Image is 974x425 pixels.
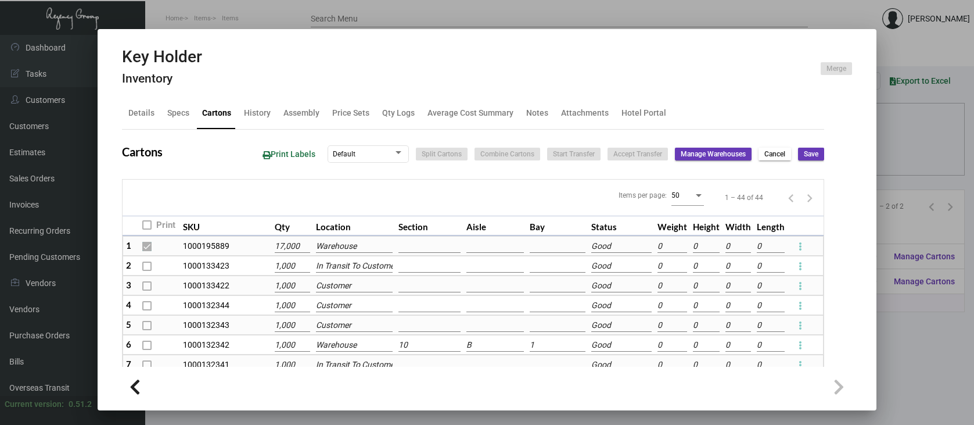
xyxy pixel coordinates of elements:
div: Items per page: [619,190,667,201]
button: Start Transfer [547,148,601,160]
span: 1 [126,240,131,251]
div: Notes [526,107,548,119]
span: Split Cartons [422,149,462,159]
div: 1 – 44 of 44 [725,192,763,203]
span: 7 [126,359,131,369]
div: Hotel Portal [621,107,666,119]
th: Length [754,216,788,236]
span: Cancel [764,149,785,159]
div: Cartons [202,107,231,119]
div: 0.51.2 [69,398,92,410]
button: Merge [821,62,852,75]
h2: Key Holder [122,47,202,67]
mat-select: Items per page: [671,191,704,200]
button: Previous page [782,188,800,207]
th: Location [313,216,396,236]
div: Specs [167,107,189,119]
div: Qty Logs [382,107,415,119]
th: Height [690,216,723,236]
div: Price Sets [332,107,369,119]
span: Merge [826,64,846,74]
th: Weight [655,216,690,236]
span: 5 [126,319,131,330]
button: Accept Transfer [608,148,668,160]
span: Print Labels [263,149,315,159]
div: Attachments [561,107,609,119]
h2: Cartons [122,145,163,159]
button: Save [798,148,824,160]
th: Bay [527,216,588,236]
th: Width [723,216,754,236]
span: 50 [671,191,680,199]
div: Average Cost Summary [427,107,513,119]
div: History [244,107,271,119]
th: Qty [272,216,313,236]
button: Split Cartons [416,148,468,160]
span: Start Transfer [553,149,595,159]
th: SKU [180,216,272,236]
button: Manage Warehouses [675,148,752,160]
span: 3 [126,280,131,290]
span: Manage Warehouses [681,149,746,159]
span: 6 [126,339,131,349]
button: Combine Cartons [475,148,540,160]
th: Aisle [463,216,527,236]
span: Print [156,218,175,232]
span: Default [333,150,355,158]
th: Status [588,216,655,236]
span: 2 [126,260,131,270]
button: Next page [800,188,819,207]
span: Accept Transfer [613,149,662,159]
div: Current version: [5,398,64,410]
button: Cancel [759,148,791,160]
div: Assembly [283,107,319,119]
span: Save [804,149,818,159]
h4: Inventory [122,72,202,86]
span: 4 [126,299,131,310]
div: Details [128,107,154,119]
span: Combine Cartons [480,149,534,159]
th: Section [396,216,463,236]
button: Print Labels [253,144,325,165]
